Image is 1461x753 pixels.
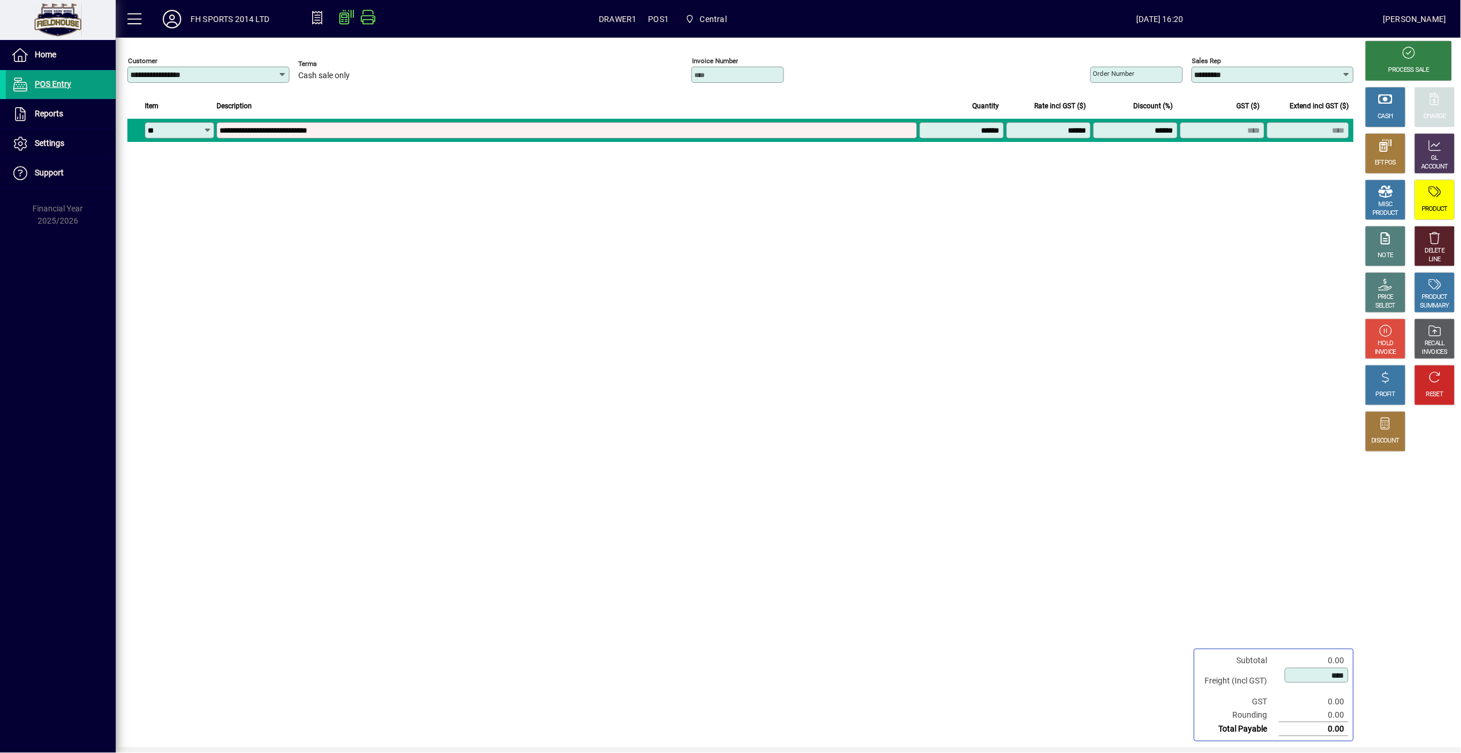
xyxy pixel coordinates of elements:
[649,10,669,28] span: POS1
[680,9,731,30] span: Central
[1431,154,1439,163] div: GL
[35,50,56,59] span: Home
[1290,100,1349,112] span: Extend incl GST ($)
[1199,667,1279,695] td: Freight (Incl GST)
[1422,348,1447,357] div: INVOICES
[1279,708,1349,722] td: 0.00
[1378,293,1394,302] div: PRICE
[1375,159,1397,167] div: EFTPOS
[1389,66,1429,75] div: PROCESS SALE
[1422,163,1448,171] div: ACCOUNT
[6,159,116,188] a: Support
[1422,293,1448,302] div: PRODUCT
[217,100,252,112] span: Description
[1426,390,1444,399] div: RESET
[1279,654,1349,667] td: 0.00
[1429,255,1441,264] div: LINE
[1424,112,1447,121] div: CHARGE
[1199,722,1279,736] td: Total Payable
[35,168,64,177] span: Support
[128,57,158,65] mat-label: Customer
[298,60,368,68] span: Terms
[1279,695,1349,708] td: 0.00
[6,41,116,70] a: Home
[700,10,727,28] span: Central
[35,79,71,89] span: POS Entry
[1378,251,1393,260] div: NOTE
[973,100,999,112] span: Quantity
[1199,654,1279,667] td: Subtotal
[6,129,116,158] a: Settings
[1134,100,1173,112] span: Discount (%)
[145,100,159,112] span: Item
[35,109,63,118] span: Reports
[1192,57,1221,65] mat-label: Sales rep
[1378,339,1393,348] div: HOLD
[1279,722,1349,736] td: 0.00
[1422,205,1448,214] div: PRODUCT
[1376,390,1396,399] div: PROFIT
[1035,100,1086,112] span: Rate incl GST ($)
[1199,708,1279,722] td: Rounding
[1378,112,1393,121] div: CASH
[599,10,636,28] span: DRAWER1
[1420,302,1449,310] div: SUMMARY
[937,10,1383,28] span: [DATE] 16:20
[6,100,116,129] a: Reports
[298,71,350,81] span: Cash sale only
[1372,209,1398,218] div: PRODUCT
[1093,70,1135,78] mat-label: Order number
[1379,200,1393,209] div: MISC
[1237,100,1260,112] span: GST ($)
[153,9,191,30] button: Profile
[191,10,269,28] div: FH SPORTS 2014 LTD
[1383,10,1447,28] div: [PERSON_NAME]
[692,57,738,65] mat-label: Invoice number
[1425,247,1445,255] div: DELETE
[1425,339,1445,348] div: RECALL
[1376,302,1396,310] div: SELECT
[35,138,64,148] span: Settings
[1375,348,1396,357] div: INVOICE
[1199,695,1279,708] td: GST
[1372,437,1400,445] div: DISCOUNT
